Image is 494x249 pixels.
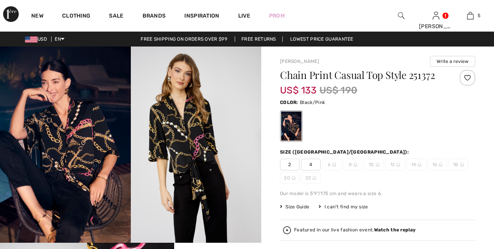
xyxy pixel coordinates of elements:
span: Inspiration [184,13,219,21]
span: Black/Pink [300,100,325,105]
img: Watch the replay [283,226,291,234]
a: Live [238,12,250,20]
button: Write a review [430,56,475,67]
a: [PERSON_NAME] [280,59,319,64]
span: 8 [343,159,363,170]
span: USD [25,36,50,42]
img: My Info [433,11,439,20]
img: search the website [398,11,405,20]
a: 5 [453,11,487,20]
img: My Bag [467,11,474,20]
img: 1ère Avenue [3,6,19,22]
span: EN [55,36,64,42]
span: Size Guide [280,203,309,210]
span: 22 [301,172,321,184]
img: ring-m.svg [312,176,316,180]
span: 12 [385,159,405,170]
img: ring-m.svg [417,163,421,167]
span: 6 [322,159,342,170]
div: Black/Pink [281,111,301,141]
a: Prom [269,12,285,20]
img: ring-m.svg [460,163,464,167]
h1: Chain Print Casual Top Style 251372 [280,70,443,80]
div: Size ([GEOGRAPHIC_DATA]/[GEOGRAPHIC_DATA]): [280,149,410,156]
span: US$ 190 [319,83,357,97]
img: ring-m.svg [353,163,357,167]
span: 16 [428,159,447,170]
a: Sign In [433,12,439,19]
a: Free shipping on orders over $99 [134,36,234,42]
span: Color: [280,100,298,105]
div: Our model is 5'9"/175 cm and wears a size 6. [280,190,475,197]
a: New [31,13,43,21]
a: Sale [109,13,123,21]
a: Brands [143,13,166,21]
a: Lowest Price Guarantee [284,36,360,42]
span: 18 [449,159,468,170]
span: US$ 133 [280,77,316,96]
img: ring-m.svg [376,163,380,167]
span: 4 [301,159,321,170]
img: US Dollar [25,36,37,43]
strong: Watch the replay [374,227,416,233]
span: 14 [407,159,426,170]
img: ring-m.svg [439,163,442,167]
img: ring-m.svg [292,176,296,180]
div: Featured in our live fashion event. [294,228,416,233]
div: I can't find my size [319,203,368,210]
span: 20 [280,172,300,184]
a: Clothing [62,13,90,21]
img: ring-m.svg [332,163,336,167]
span: 5 [478,12,480,19]
img: ring-m.svg [396,163,400,167]
img: Chain Print Casual Top Style 251372. 2 [131,47,262,243]
span: 10 [364,159,384,170]
div: [PERSON_NAME] [419,22,453,30]
span: 2 [280,159,300,170]
a: Free Returns [235,36,283,42]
